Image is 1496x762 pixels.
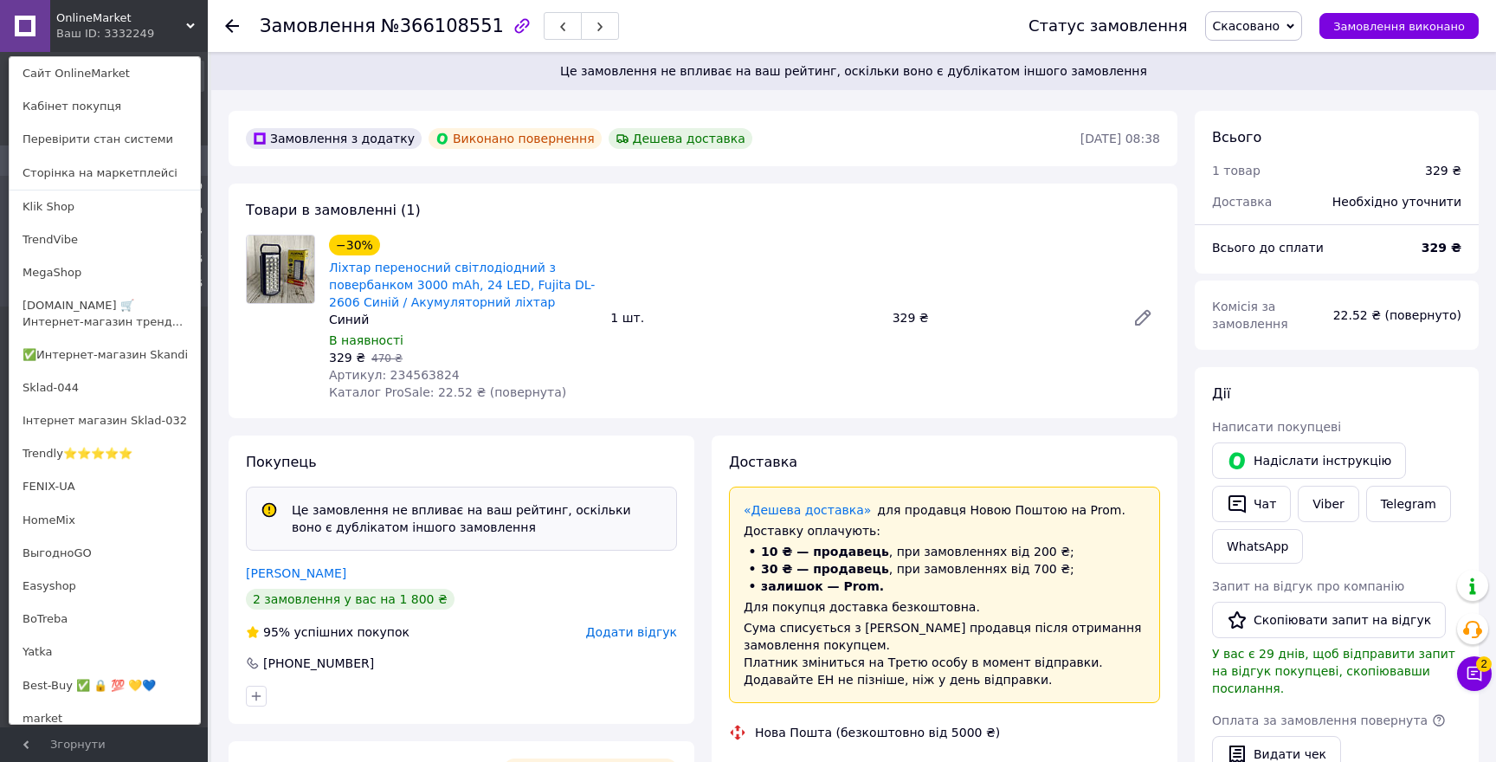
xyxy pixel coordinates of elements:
[1333,308,1461,322] span: 22.52 ₴ (повернуто)
[10,123,200,156] a: Перевірити стан системи
[371,352,403,365] span: 470 ₴
[1366,486,1451,522] a: Telegram
[260,16,376,36] span: Замовлення
[285,501,669,536] div: Це замовлення не впливає на ваш рейтинг, оскільки воно є дублікатом іншого замовлення
[1213,19,1280,33] span: Скасовано
[1422,241,1461,255] b: 329 ₴
[10,190,200,223] a: Klik Shop
[744,543,1145,560] li: , при замовленнях від 200 ₴;
[10,404,200,437] a: Інтернет магазин Sklad-032
[609,128,752,149] div: Дешева доставка
[246,202,421,218] span: Товари в замовленні (1)
[729,454,797,470] span: Доставка
[246,589,455,610] div: 2 замовлення у вас на 1 800 ₴
[1212,486,1291,522] button: Чат
[1212,164,1261,178] span: 1 товар
[10,157,200,190] a: Сторінка на маркетплейсі
[10,702,200,735] a: market
[744,501,1145,519] div: для продавця Новою Поштою на Prom.
[1212,579,1404,593] span: Запит на відгук про компанію
[329,333,403,347] span: В наявності
[761,579,884,593] span: залишок — Prom.
[381,16,504,36] span: №366108551
[744,522,1145,539] div: Доставку оплачують:
[329,351,365,365] span: 329 ₴
[1212,442,1406,479] button: Надіслати інструкцію
[744,503,871,517] a: «Дешева доставка»
[1028,17,1188,35] div: Статус замовлення
[1425,162,1461,179] div: 329 ₴
[56,26,129,42] div: Ваш ID: 3332249
[1212,385,1230,402] span: Дії
[10,603,200,636] a: BoTreba
[1322,183,1472,221] div: Необхідно уточнити
[10,570,200,603] a: Easyshop
[10,256,200,289] a: MegaShop
[586,625,677,639] span: Додати відгук
[1476,656,1492,672] span: 2
[56,10,186,26] span: OnlineMarket
[603,306,885,330] div: 1 шт.
[329,261,595,309] a: Ліхтар переносний світлодіодний з повербанком 3000 mAh, 24 LED, Fujita DL-2606 Синій / Акумулятор...
[429,128,602,149] div: Виконано повернення
[10,470,200,503] a: FENIX-UA
[225,17,239,35] div: Повернутися назад
[246,454,317,470] span: Покупець
[329,368,460,382] span: Артикул: 234563824
[246,623,409,641] div: успішних покупок
[761,562,889,576] span: 30 ₴ — продавець
[1212,420,1341,434] span: Написати покупцеві
[232,62,1475,80] span: Це замовлення не впливає на ваш рейтинг, оскільки воно є дублікатом іншого замовлення
[886,306,1119,330] div: 329 ₴
[1212,129,1261,145] span: Всього
[1457,656,1492,691] button: Чат з покупцем2
[1212,195,1272,209] span: Доставка
[1212,529,1303,564] a: WhatsApp
[1212,241,1324,255] span: Всього до сплати
[10,339,200,371] a: ✅Интернет-магазин Skandi
[246,566,346,580] a: [PERSON_NAME]
[261,655,376,672] div: [PHONE_NUMBER]
[1319,13,1479,39] button: Замовлення виконано
[246,128,422,149] div: Замовлення з додатку
[751,724,1004,741] div: Нова Пошта (безкоштовно від 5000 ₴)
[1212,714,1428,727] span: Оплата за замовлення повернута
[1212,647,1455,695] span: У вас є 29 днів, щоб відправити запит на відгук покупцеві, скопіювавши посилання.
[10,57,200,90] a: Сайт OnlineMarket
[1080,132,1160,145] time: [DATE] 08:38
[329,385,566,399] span: Каталог ProSale: 22.52 ₴ (повернута)
[10,437,200,470] a: Trendly⭐⭐⭐⭐⭐
[761,545,889,559] span: 10 ₴ — продавець
[10,636,200,668] a: Yatka
[10,504,200,537] a: HomeMix
[1212,602,1446,638] button: Скопіювати запит на відгук
[1298,486,1358,522] a: Viber
[744,619,1145,688] div: Сума списується з [PERSON_NAME] продавця після отримання замовлення покупцем. Платник зміниться н...
[263,625,290,639] span: 95%
[329,311,596,328] div: Синий
[10,289,200,338] a: [DOMAIN_NAME] 🛒 Интернет-магазин тренд...
[10,223,200,256] a: TrendVibe
[10,669,200,702] a: Best-Buy ✅ 🔒 💯 💛💙
[10,90,200,123] a: Кабінет покупця
[329,235,380,255] div: −30%
[10,537,200,570] a: ВыгодноGO
[1125,300,1160,335] a: Редагувати
[1333,20,1465,33] span: Замовлення виконано
[1212,300,1288,331] span: Комісія за замовлення
[744,560,1145,578] li: , при замовленнях від 700 ₴;
[247,236,314,303] img: Ліхтар переносний світлодіодний з повербанком 3000 mAh, 24 LED, Fujita DL-2606 Синій / Акумулятор...
[744,598,1145,616] div: Для покупця доставка безкоштовна.
[10,371,200,404] a: Sklad-044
